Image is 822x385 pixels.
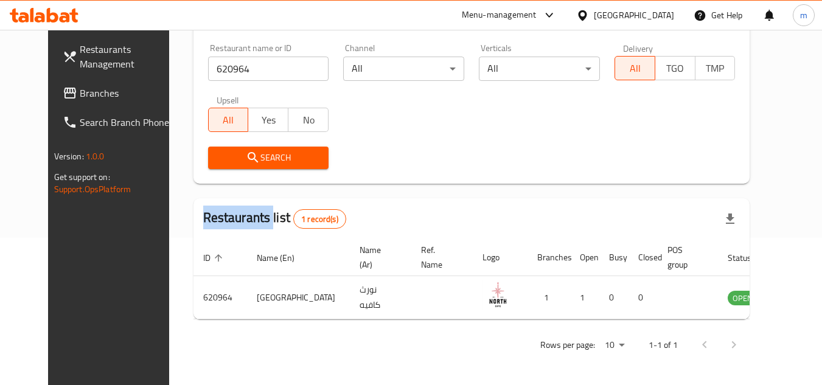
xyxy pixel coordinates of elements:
[599,239,629,276] th: Busy
[203,209,346,229] h2: Restaurants list
[80,86,176,100] span: Branches
[615,56,655,80] button: All
[655,56,695,80] button: TGO
[667,243,703,272] span: POS group
[620,60,650,77] span: All
[54,169,110,185] span: Get support on:
[288,108,329,132] button: No
[53,35,186,78] a: Restaurants Management
[293,111,324,129] span: No
[482,280,513,310] img: North Cafe
[54,181,131,197] a: Support.OpsPlatform
[599,276,629,319] td: 0
[540,338,595,353] p: Rows per page:
[214,111,244,129] span: All
[80,42,176,71] span: Restaurants Management
[728,251,767,265] span: Status
[462,8,537,23] div: Menu-management
[253,111,284,129] span: Yes
[594,9,674,22] div: [GEOGRAPHIC_DATA]
[294,213,346,225] span: 1 record(s)
[208,15,736,33] h2: Restaurant search
[86,148,105,164] span: 1.0.0
[80,115,176,130] span: Search Branch Phone
[421,243,458,272] span: Ref. Name
[528,276,570,319] td: 1
[700,60,731,77] span: TMP
[208,147,329,169] button: Search
[570,276,599,319] td: 1
[217,95,239,104] label: Upsell
[203,251,226,265] span: ID
[528,239,570,276] th: Branches
[218,150,319,165] span: Search
[193,276,247,319] td: 620964
[728,291,758,305] div: OPEN
[649,338,678,353] p: 1-1 of 1
[53,78,186,108] a: Branches
[247,276,350,319] td: [GEOGRAPHIC_DATA]
[53,108,186,137] a: Search Branch Phone
[600,336,629,355] div: Rows per page:
[570,239,599,276] th: Open
[479,57,600,81] div: All
[660,60,691,77] span: TGO
[695,56,736,80] button: TMP
[343,57,464,81] div: All
[629,276,658,319] td: 0
[54,148,84,164] span: Version:
[208,57,329,81] input: Search for restaurant name or ID..
[360,243,397,272] span: Name (Ar)
[629,239,658,276] th: Closed
[293,209,346,229] div: Total records count
[716,204,745,234] div: Export file
[623,44,653,52] label: Delivery
[350,276,411,319] td: نورث كافيه
[248,108,288,132] button: Yes
[208,108,249,132] button: All
[800,9,807,22] span: m
[728,291,758,305] span: OPEN
[473,239,528,276] th: Logo
[257,251,310,265] span: Name (En)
